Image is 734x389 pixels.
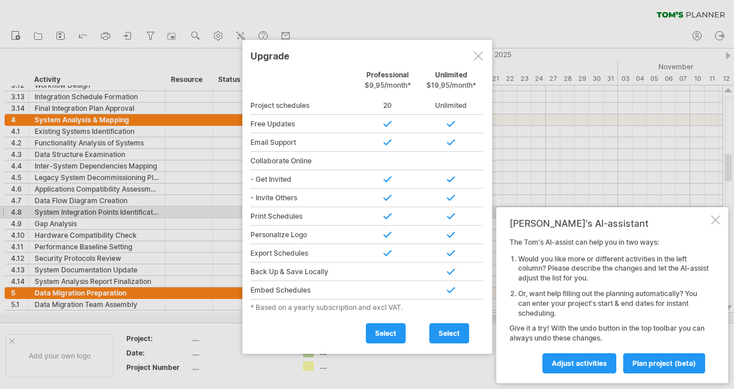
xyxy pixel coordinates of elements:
[250,152,356,170] div: Collaborate Online
[552,359,607,368] span: Adjust activities
[250,244,356,263] div: Export Schedules
[356,70,420,95] div: Professional
[429,323,469,343] a: select
[518,255,709,283] li: Would you like more or different activities in the left column? Please describe the changes and l...
[365,81,411,89] span: $9,95/month*
[510,238,709,373] div: The Tom's AI-assist can help you in two ways: Give it a try! With the undo button in the top tool...
[366,323,406,343] a: select
[250,133,356,152] div: Email Support
[420,96,483,115] div: Unlimited
[375,329,396,338] span: select
[250,207,356,226] div: Print Schedules
[250,281,356,300] div: Embed Schedules
[439,329,460,338] span: select
[542,353,616,373] a: Adjust activities
[250,45,484,66] div: Upgrade
[250,303,484,312] div: * Based on a yearly subscription and excl VAT.
[250,170,356,189] div: - Get Invited
[250,263,356,281] div: Back Up & Save Locally
[420,70,483,95] div: Unlimited
[623,353,705,373] a: plan project (beta)
[250,226,356,244] div: Personalize Logo
[510,218,709,229] div: [PERSON_NAME]'s AI-assistant
[518,289,709,318] li: Or, want help filling out the planning automatically? You can enter your project's start & end da...
[250,96,356,115] div: Project schedules
[632,359,696,368] span: plan project (beta)
[356,96,420,115] div: 20
[250,189,356,207] div: - Invite Others
[426,81,476,89] span: $19,95/month*
[250,115,356,133] div: Free Updates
